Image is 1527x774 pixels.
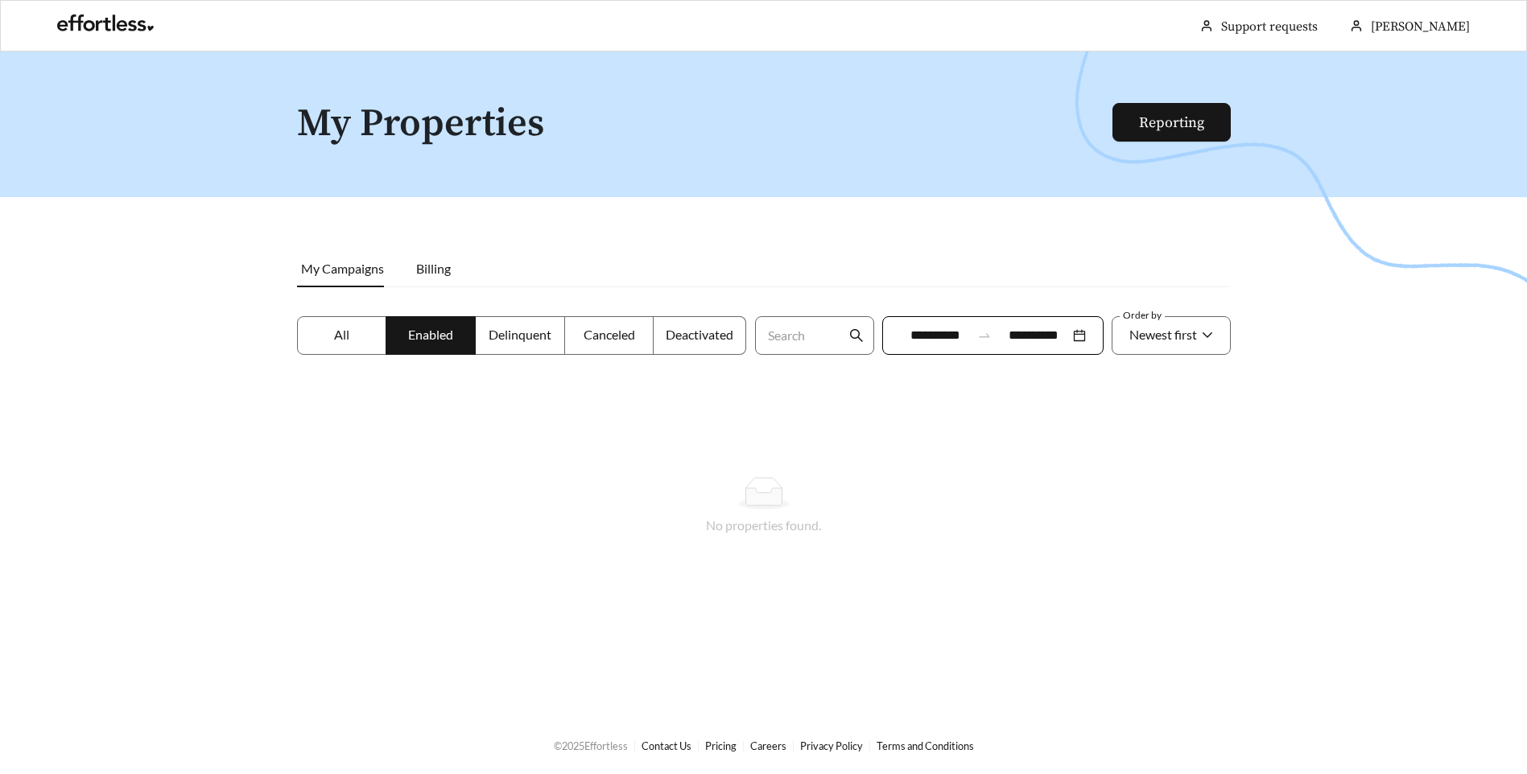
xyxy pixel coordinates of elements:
span: Deactivated [666,327,733,342]
span: All [334,327,349,342]
span: search [849,328,864,343]
span: [PERSON_NAME] [1371,19,1470,35]
span: Newest first [1129,327,1197,342]
span: swap-right [977,328,992,343]
button: Reporting [1112,103,1231,142]
span: Delinquent [489,327,551,342]
span: to [977,328,992,343]
span: Billing [416,261,451,276]
a: Reporting [1139,113,1204,132]
div: No properties found. [316,516,1211,535]
span: Enabled [408,327,453,342]
h1: My Properties [297,103,1114,146]
span: My Campaigns [301,261,384,276]
a: Support requests [1221,19,1318,35]
span: Canceled [584,327,635,342]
